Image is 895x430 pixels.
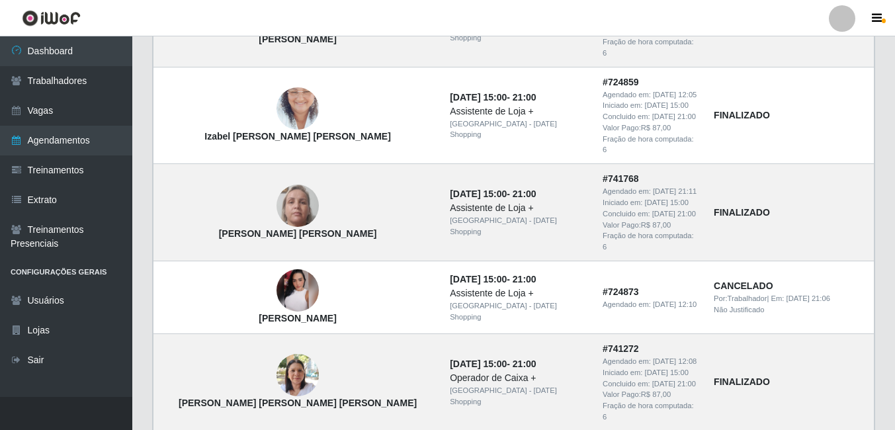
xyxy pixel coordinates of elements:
div: [GEOGRAPHIC_DATA] - [DATE] Shopping [450,118,587,141]
strong: [PERSON_NAME] [259,313,336,323]
strong: # 741272 [603,343,639,354]
time: [DATE] 15:00 [645,101,689,109]
span: Por: Trabalhador [714,294,767,302]
div: Concluido em: [603,378,698,390]
strong: # 724873 [603,286,639,297]
img: Ana Cláudia Santiago Mendes carneiro [277,347,319,404]
div: Valor Pago: R$ 87,00 [603,389,698,400]
div: Valor Pago: R$ 87,00 [603,122,698,134]
img: Tatiane Varela de Oliveira [277,269,319,312]
strong: - [450,359,536,369]
time: [DATE] 15:00 [450,189,507,199]
div: Fração de hora computada: 6 [603,230,698,253]
strong: [PERSON_NAME] [PERSON_NAME] [PERSON_NAME] [179,398,417,408]
strong: Izabel [PERSON_NAME] [PERSON_NAME] [204,131,391,142]
div: Não Justificado [714,304,866,316]
div: Assistente de Loja + [450,201,587,215]
time: [DATE] 12:10 [653,300,697,308]
div: Concluido em: [603,208,698,220]
strong: - [450,274,536,284]
strong: FINALIZADO [714,376,770,387]
strong: # 741768 [603,173,639,184]
time: [DATE] 15:00 [645,198,689,206]
strong: [PERSON_NAME] [259,34,336,44]
time: [DATE] 21:11 [653,187,697,195]
div: Assistente de Loja + [450,105,587,118]
div: Iniciado em: [603,197,698,208]
div: Agendado em: [603,356,698,367]
time: [DATE] 15:00 [450,359,507,369]
div: | Em: [714,293,866,304]
time: 21:00 [513,189,536,199]
div: Agendado em: [603,299,698,310]
div: Concluido em: [603,111,698,122]
time: 21:00 [513,274,536,284]
div: Valor Pago: R$ 87,00 [603,220,698,231]
div: Fração de hora computada: 6 [603,36,698,59]
div: [GEOGRAPHIC_DATA] - [DATE] Shopping [450,300,587,323]
div: [GEOGRAPHIC_DATA] - [DATE] Shopping [450,215,587,237]
img: Izabel Cristina da Silva Santos [277,71,319,146]
strong: FINALIZADO [714,207,770,218]
strong: - [450,189,536,199]
div: Assistente de Loja + [450,286,587,300]
time: [DATE] 15:00 [645,368,689,376]
time: [DATE] 21:00 [652,112,696,120]
img: Adriana Pereira Mok [277,158,319,252]
time: [DATE] 21:00 [652,210,696,218]
div: Agendado em: [603,186,698,197]
div: [GEOGRAPHIC_DATA] - [DATE] Shopping [450,385,587,408]
div: Operador de Caixa + [450,371,587,385]
time: [DATE] 21:00 [652,380,696,388]
div: Iniciado em: [603,100,698,111]
strong: FINALIZADO [714,110,770,120]
strong: [PERSON_NAME] [PERSON_NAME] [219,228,377,239]
time: [DATE] 15:00 [450,92,507,103]
time: [DATE] 21:06 [787,294,830,302]
time: [DATE] 12:05 [653,91,697,99]
time: 21:00 [513,359,536,369]
div: Iniciado em: [603,367,698,378]
div: Fração de hora computada: 6 [603,400,698,423]
strong: - [450,92,536,103]
div: Fração de hora computada: 6 [603,134,698,156]
img: CoreUI Logo [22,10,81,26]
time: [DATE] 15:00 [450,274,507,284]
strong: CANCELADO [714,280,773,291]
div: Agendado em: [603,89,698,101]
time: [DATE] 12:08 [653,357,697,365]
time: 21:00 [513,92,536,103]
strong: # 724859 [603,77,639,87]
